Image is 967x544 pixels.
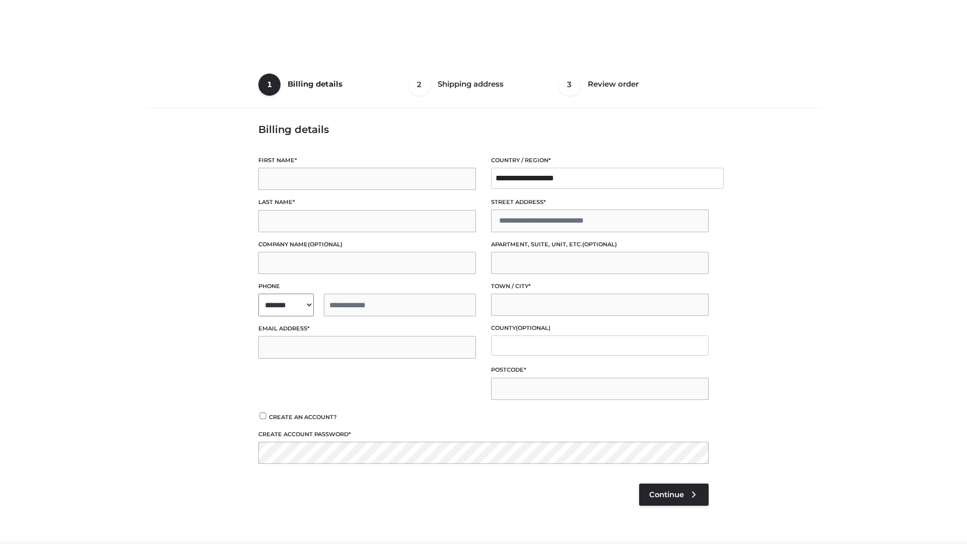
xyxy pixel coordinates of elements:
label: Last name [258,197,476,207]
label: Apartment, suite, unit, etc. [491,240,709,249]
label: Postcode [491,365,709,375]
label: First name [258,156,476,165]
span: Billing details [288,79,342,89]
span: Create an account? [269,414,337,421]
label: County [491,323,709,333]
label: Company name [258,240,476,249]
span: (optional) [516,324,550,331]
span: 1 [258,74,281,96]
span: (optional) [582,241,617,248]
label: Email address [258,324,476,333]
label: Phone [258,282,476,291]
span: 3 [559,74,581,96]
span: Continue [649,490,684,499]
span: (optional) [308,241,342,248]
span: 2 [408,74,431,96]
input: Create an account? [258,413,267,419]
label: Country / Region [491,156,709,165]
label: Street address [491,197,709,207]
a: Continue [639,484,709,506]
label: Town / City [491,282,709,291]
h3: Billing details [258,123,709,135]
span: Review order [588,79,639,89]
label: Create account password [258,430,709,439]
span: Shipping address [438,79,504,89]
